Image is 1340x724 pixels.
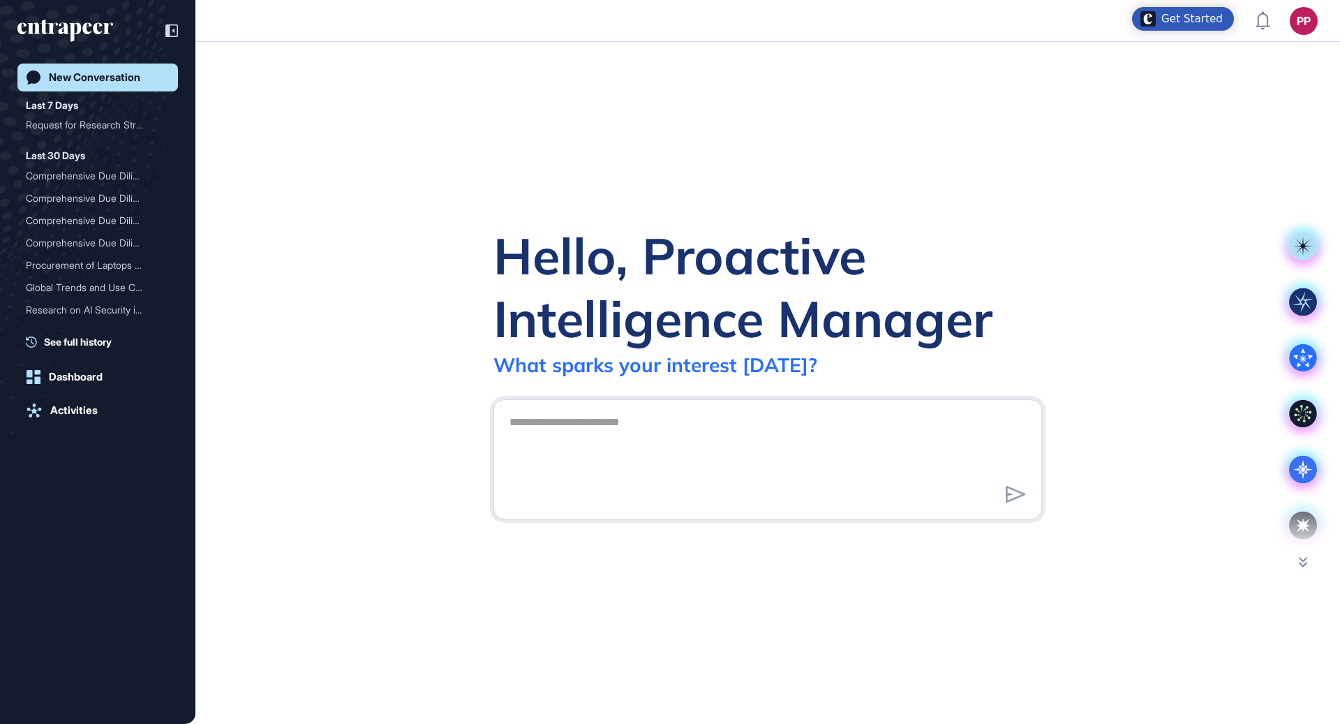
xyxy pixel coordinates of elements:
[26,209,170,232] div: Comprehensive Due Diligence and Competitor Intelligence Report for Marsirius in Healthtech
[1140,11,1156,27] img: launcher-image-alternative-text
[26,165,158,187] div: Comprehensive Due Diligen...
[26,165,170,187] div: Comprehensive Due Diligence and Competitor Intelligence Report for WeFarm: Market Insights and St...
[26,299,170,321] div: Research on AI Security in Enterprise Environments: Best Practices for Using Generative AI Tools ...
[26,97,78,114] div: Last 7 Days
[26,114,170,136] div: Request for Research Structure Details
[1132,7,1234,31] div: Open Get Started checklist
[26,276,158,299] div: Global Trends and Use Cas...
[26,254,158,276] div: Procurement of Laptops an...
[1290,7,1318,35] button: PP
[493,353,817,377] div: What sparks your interest [DATE]?
[1161,12,1223,26] div: Get Started
[17,64,178,91] a: New Conversation
[26,276,170,299] div: Global Trends and Use Cases of 3D Body Scanning in Retail: Focus on Uniqlo and Potential for Boyn...
[26,254,170,276] div: Procurement of Laptops and Cisco Switches for Office Setup
[17,20,113,42] div: entrapeer-logo
[17,363,178,391] a: Dashboard
[26,299,158,321] div: Research on AI Security i...
[26,187,170,209] div: Comprehensive Due Diligence and Competitor Intelligence Report for Sensed AI in the AI SAR Market
[26,334,178,349] a: See full history
[26,187,158,209] div: Comprehensive Due Diligen...
[26,232,170,254] div: Comprehensive Due Diligence Report for Healysense in AI-Driven Hybrid Solutions
[17,397,178,424] a: Activities
[26,232,158,254] div: Comprehensive Due Diligen...
[44,334,112,349] span: See full history
[26,147,85,164] div: Last 30 Days
[49,371,103,383] div: Dashboard
[493,224,1042,350] div: Hello, Proactive Intelligence Manager
[26,209,158,232] div: Comprehensive Due Diligen...
[49,71,140,84] div: New Conversation
[50,404,98,417] div: Activities
[26,114,158,136] div: Request for Research Stru...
